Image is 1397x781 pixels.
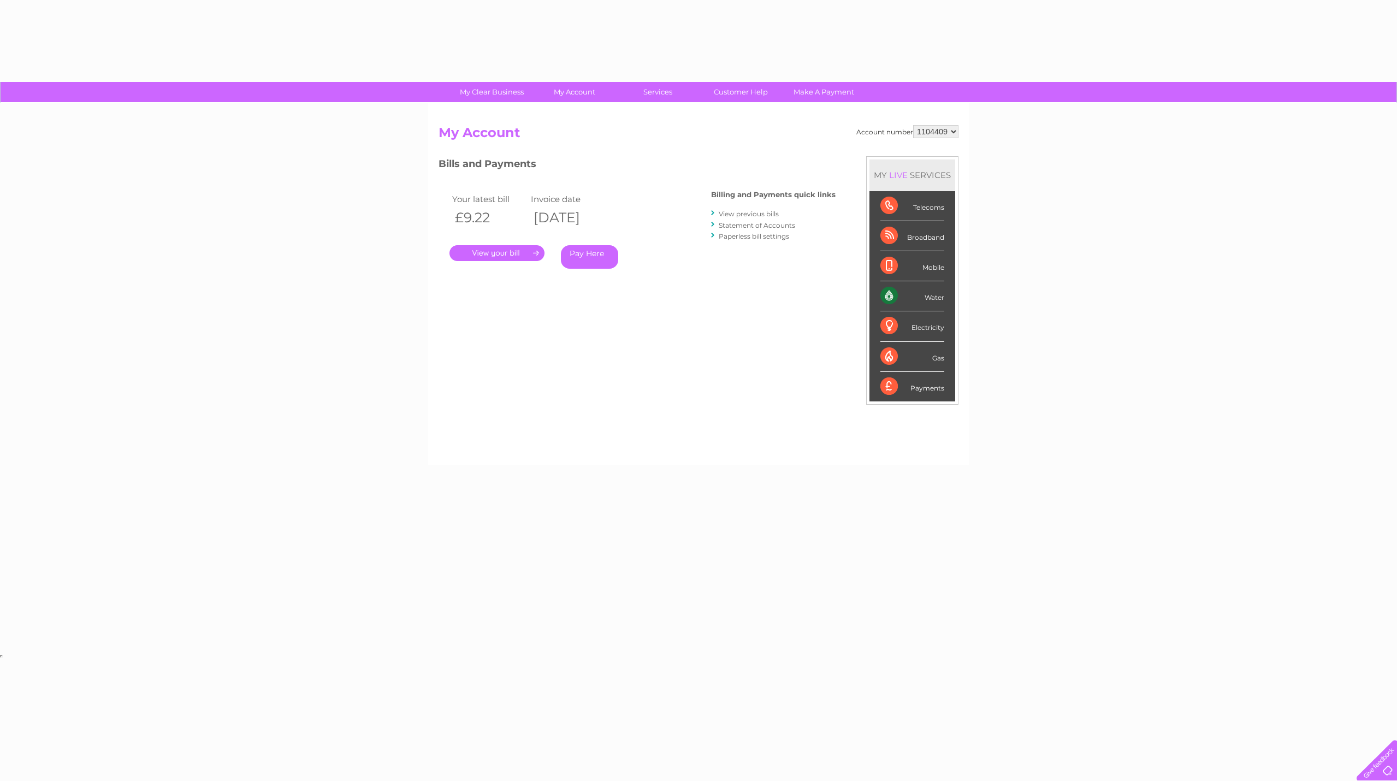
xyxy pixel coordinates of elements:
a: View previous bills [719,210,779,218]
div: Water [880,281,944,311]
div: Gas [880,342,944,372]
h3: Bills and Payments [439,156,836,175]
a: Paperless bill settings [719,232,789,240]
th: £9.22 [449,206,528,229]
a: Customer Help [696,82,786,102]
div: Electricity [880,311,944,341]
div: Account number [856,125,958,138]
div: Mobile [880,251,944,281]
h4: Billing and Payments quick links [711,191,836,199]
a: My Account [530,82,620,102]
td: Your latest bill [449,192,528,206]
a: Pay Here [561,245,618,269]
a: Make A Payment [779,82,869,102]
a: My Clear Business [447,82,537,102]
a: Services [613,82,703,102]
div: Payments [880,372,944,401]
h2: My Account [439,125,958,146]
div: MY SERVICES [869,159,955,191]
a: Statement of Accounts [719,221,795,229]
div: Telecoms [880,191,944,221]
td: Invoice date [528,192,607,206]
div: Broadband [880,221,944,251]
th: [DATE] [528,206,607,229]
a: . [449,245,544,261]
div: LIVE [887,170,910,180]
